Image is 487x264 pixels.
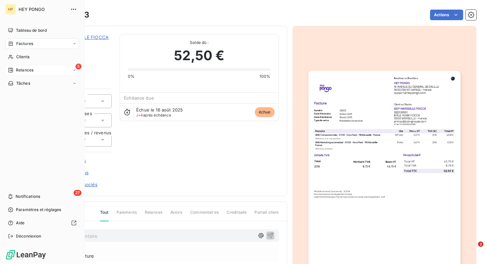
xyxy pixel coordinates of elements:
[16,233,41,239] span: Déconnexion
[5,218,79,228] a: Aide
[259,73,271,79] span: 100%
[16,67,33,73] span: Relances
[16,194,40,199] span: Notifications
[5,204,79,215] a: Paramètres et réglages
[100,209,109,221] span: Tout
[124,95,154,101] span: Échéance due
[16,41,33,47] span: Factures
[145,209,162,221] span: Relances
[16,80,30,86] span: Tâches
[174,46,224,66] span: 52,50 €
[5,52,79,62] a: Clients
[5,38,79,49] a: Factures
[254,209,279,221] span: Portail client
[190,209,219,221] span: Commentaires
[5,65,79,75] a: 5Relances
[16,220,25,226] span: Aide
[430,10,463,20] button: Actions
[19,7,66,12] span: HEY PONGO
[136,113,143,117] span: J+4
[464,242,480,257] iframe: Intercom live chat
[74,190,81,196] span: 27
[128,40,270,46] span: Solde dû :
[136,113,171,117] span: après échéance
[255,107,275,117] span: échue
[16,54,29,60] span: Clients
[117,209,137,221] span: Paiements
[128,73,135,79] span: 0%
[5,78,79,89] a: Tâches
[478,242,483,247] span: 2
[5,4,16,15] div: HP
[16,27,47,33] span: Tableau de bord
[5,249,46,260] img: Logo LeanPay
[76,64,81,69] span: 5
[227,209,247,221] span: Creditsafe
[136,107,183,112] span: Échue le 16 août 2025
[16,207,61,213] span: Paramètres et réglages
[170,209,182,221] span: Avoirs
[5,25,79,36] a: Tableau de bord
